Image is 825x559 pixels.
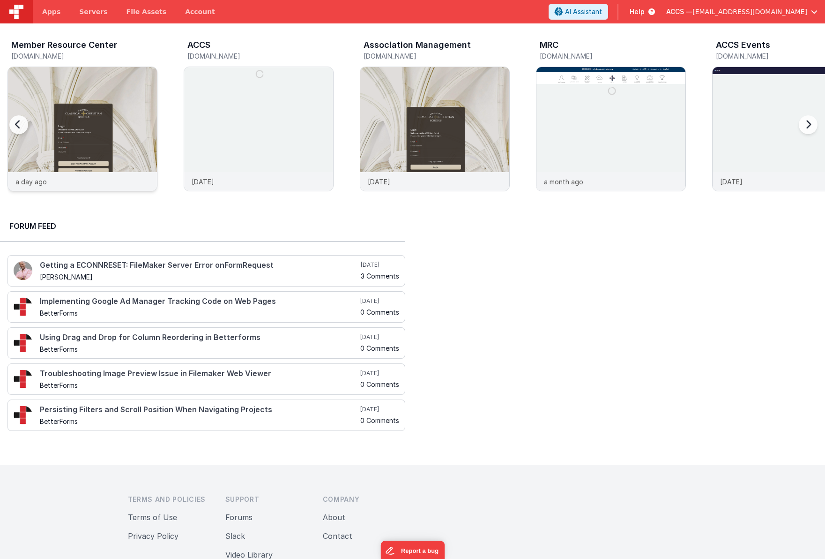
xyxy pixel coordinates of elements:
h5: [DATE] [361,261,399,269]
a: Using Drag and Drop for Column Reordering in Betterforms BetterForms [DATE] 0 Comments [7,327,405,359]
span: Help [630,7,645,16]
img: 411_2.png [14,261,32,280]
h3: ACCS Events [716,40,770,50]
img: 295_2.png [14,297,32,316]
h3: Association Management [364,40,471,50]
h3: Company [323,495,405,504]
h3: ACCS [187,40,210,50]
span: AI Assistant [565,7,602,16]
h5: [DOMAIN_NAME] [540,53,686,60]
h5: BetterForms [40,382,358,389]
h5: [DOMAIN_NAME] [187,53,334,60]
button: ACCS — [EMAIL_ADDRESS][DOMAIN_NAME] [666,7,818,16]
h4: Implementing Google Ad Manager Tracking Code on Web Pages [40,297,358,306]
a: Troubleshooting Image Preview Issue in Filemaker Web Viewer BetterForms [DATE] 0 Comments [7,363,405,395]
h4: Troubleshooting Image Preview Issue in Filemaker Web Viewer [40,370,358,378]
span: File Assets [126,7,167,16]
h4: Getting a ECONNRESET: FileMaker Server Error onFormRequest [40,261,359,270]
button: Contact [323,530,352,542]
h5: BetterForms [40,418,358,425]
h5: [DATE] [360,370,399,377]
a: Privacy Policy [128,531,178,541]
p: [DATE] [720,177,743,187]
h4: Persisting Filters and Scroll Position When Navigating Projects [40,406,358,414]
img: 295_2.png [14,333,32,352]
p: [DATE] [192,177,214,187]
a: Terms of Use [128,513,177,522]
h5: 0 Comments [360,309,399,316]
button: Slack [225,530,245,542]
h5: [DATE] [360,297,399,305]
img: 295_2.png [14,406,32,424]
a: Slack [225,531,245,541]
h5: [DOMAIN_NAME] [364,53,510,60]
button: Forums [225,512,253,523]
h5: BetterForms [40,346,358,353]
h5: [DATE] [360,333,399,341]
h5: 0 Comments [360,417,399,424]
h2: Forum Feed [9,220,396,232]
button: AI Assistant [549,4,608,20]
a: Implementing Google Ad Manager Tracking Code on Web Pages BetterForms [DATE] 0 Comments [7,291,405,323]
a: About [323,513,345,522]
img: 295_2.png [14,370,32,388]
h4: Using Drag and Drop for Column Reordering in Betterforms [40,333,358,342]
h5: 0 Comments [360,345,399,352]
h5: [PERSON_NAME] [40,273,359,280]
span: [EMAIL_ADDRESS][DOMAIN_NAME] [692,7,807,16]
h3: Support [225,495,308,504]
h3: MRC [540,40,558,50]
h5: 0 Comments [360,381,399,388]
span: Apps [42,7,60,16]
span: Servers [79,7,107,16]
h5: BetterForms [40,310,358,317]
p: a month ago [544,177,583,187]
span: ACCS — [666,7,692,16]
a: Getting a ECONNRESET: FileMaker Server Error onFormRequest [PERSON_NAME] [DATE] 3 Comments [7,255,405,287]
h3: Member Resource Center [11,40,117,50]
a: Persisting Filters and Scroll Position When Navigating Projects BetterForms [DATE] 0 Comments [7,400,405,431]
button: About [323,512,345,523]
h5: 3 Comments [361,272,399,279]
h5: [DATE] [360,406,399,413]
h3: Terms and Policies [128,495,210,504]
h5: [DOMAIN_NAME] [11,53,157,60]
p: [DATE] [368,177,390,187]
